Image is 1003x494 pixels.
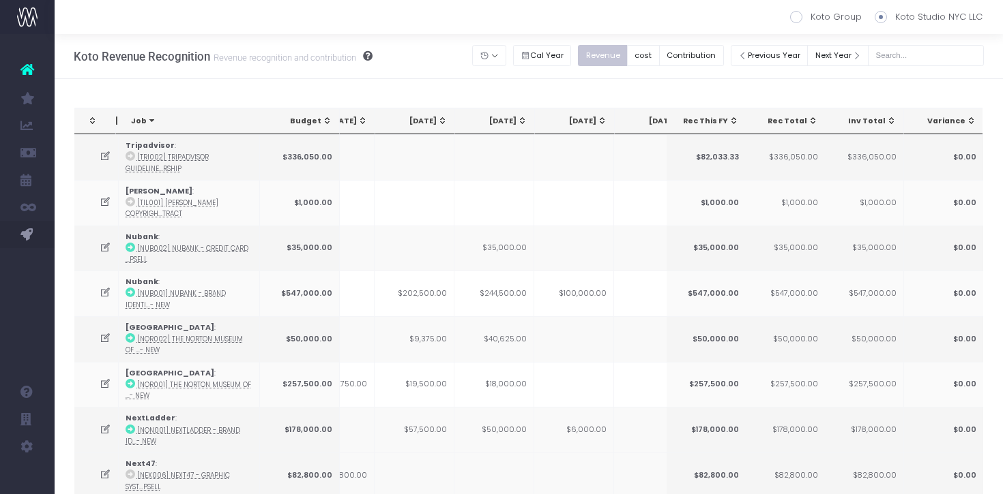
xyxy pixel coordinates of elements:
[627,116,687,127] div: [DATE]
[74,108,116,134] th: : activate to sort column ascending
[119,362,260,407] td: :
[260,316,340,362] td: $50,000.00
[210,50,356,63] small: Revenue recognition and contribution
[126,335,243,354] abbr: [NOR002] The Norton Museum of Art - Website Reskins - Digital - New
[126,426,240,446] abbr: [NON001] NextLadder - Brand Identity - Brand - New
[745,226,825,271] td: $35,000.00
[17,467,38,487] img: images/default_profile_image.png
[260,226,340,271] td: $35,000.00
[126,198,218,218] abbr: [TIL001] Tilly Ramsay Copyright Contract
[746,108,826,134] th: Rec Total: activate to sort column ascending
[375,316,454,362] td: $9,375.00
[875,10,983,24] label: Koto Studio NYC LLC
[455,108,535,134] th: Sep 25: activate to sort column ascending
[535,108,615,134] th: Oct 25: activate to sort column ascending
[272,116,332,127] div: Budget
[745,134,825,180] td: $336,050.00
[731,45,809,66] button: Previous Year
[745,362,825,407] td: $257,500.00
[659,45,724,66] button: Contribution
[375,362,454,407] td: $19,500.00
[126,153,209,172] abbr: [TRI002] Tripadvisor Guidelines, Rollout, Membership
[126,368,214,378] strong: [GEOGRAPHIC_DATA]
[534,407,614,452] td: $6,000.00
[454,271,534,316] td: $244,500.00
[126,232,158,242] strong: Nubank
[824,108,904,134] th: Inv Total: activate to sort column ascending
[454,316,534,362] td: $40,625.00
[119,108,264,134] th: Job: activate to sort column ascending
[126,413,175,423] strong: NextLadder
[578,42,730,70] div: Small button group
[260,407,340,452] td: $178,000.00
[903,180,983,226] td: $0.00
[903,316,983,362] td: $0.00
[119,226,260,271] td: :
[388,116,448,127] div: [DATE]
[119,134,260,180] td: :
[260,108,340,134] th: Budget: activate to sort column ascending
[74,50,373,63] h3: Koto Revenue Recognition
[903,134,983,180] td: $0.00
[824,407,903,452] td: $178,000.00
[126,289,226,309] abbr: [NUB001] Nubank - Brand Identity - Brand - New
[375,407,454,452] td: $57,500.00
[119,407,260,452] td: :
[666,134,746,180] td: $82,033.33
[513,45,572,66] button: Cal Year
[666,316,746,362] td: $50,000.00
[126,459,156,469] strong: Next47
[745,271,825,316] td: $547,000.00
[126,244,248,264] abbr: [NUB002] Nubank - Credit Card Design - Brand - Upsell
[903,407,983,452] td: $0.00
[375,271,454,316] td: $202,500.00
[126,277,158,287] strong: Nubank
[868,45,984,66] input: Search...
[126,322,214,333] strong: [GEOGRAPHIC_DATA]
[578,45,628,66] button: Revenue
[126,471,230,491] abbr: [NEX006] Next47 - Graphic System - Brand - Upsell
[666,226,746,271] td: $35,000.00
[903,108,983,134] th: Variance: activate to sort column ascending
[745,180,825,226] td: $1,000.00
[454,226,534,271] td: $35,000.00
[131,116,257,127] div: Job
[790,10,862,24] label: Koto Group
[667,108,746,134] th: Rec This FY: activate to sort column ascending
[126,380,251,400] abbr: [NOR001] The Norton Museum of Art - Brand Identity - Brand - New
[260,271,340,316] td: $547,000.00
[916,116,976,127] div: Variance
[745,407,825,452] td: $178,000.00
[260,134,340,180] td: $336,050.00
[467,116,527,127] div: [DATE]
[119,180,260,226] td: :
[837,116,897,127] div: Inv Total
[903,362,983,407] td: $0.00
[126,186,192,196] strong: [PERSON_NAME]
[627,45,660,66] button: cost
[824,271,903,316] td: $547,000.00
[824,362,903,407] td: $257,500.00
[119,271,260,316] td: :
[666,362,746,407] td: $257,500.00
[807,45,869,66] button: Next Year
[745,316,825,362] td: $50,000.00
[824,134,903,180] td: $336,050.00
[615,108,695,134] th: Nov 25: activate to sort column ascending
[260,180,340,226] td: $1,000.00
[119,316,260,362] td: :
[824,226,903,271] td: $35,000.00
[666,407,746,452] td: $178,000.00
[824,180,903,226] td: $1,000.00
[679,116,739,127] div: Rec This FY
[454,362,534,407] td: $18,000.00
[534,271,614,316] td: $100,000.00
[824,316,903,362] td: $50,000.00
[260,362,340,407] td: $257,500.00
[903,226,983,271] td: $0.00
[666,180,746,226] td: $1,000.00
[758,116,818,127] div: Rec Total
[666,271,746,316] td: $547,000.00
[903,271,983,316] td: $0.00
[547,116,607,127] div: [DATE]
